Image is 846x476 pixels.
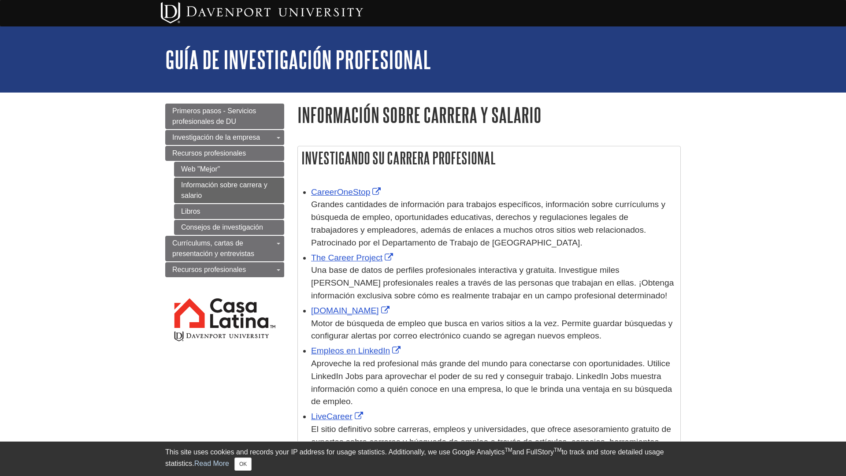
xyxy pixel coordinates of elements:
[172,239,254,257] span: Currículums, cartas de presentación y entrevistas
[234,457,252,471] button: Close
[311,412,365,421] a: Link opens in new window
[165,104,284,129] a: Primeros pasos - Servicios profesionales de DU
[172,149,246,157] span: Recursos profesionales
[311,306,392,315] a: Link opens in new window
[311,187,383,197] a: Link opens in new window
[165,46,431,73] a: Guía de investigación profesional
[311,346,403,355] a: Link opens in new window
[161,2,363,23] img: Davenport University
[165,236,284,261] a: Currículums, cartas de presentación y entrevistas
[298,146,680,170] h2: Investigando su carrera profesional
[311,357,676,408] div: Aproveche la red profesional más grande del mundo para conectarse con oportunidades. Utilice Link...
[297,104,681,126] h1: Información sobre carrera y salario
[172,266,246,273] span: Recursos profesionales
[194,460,229,467] a: Read More
[165,104,284,358] div: Guide Page Menu
[174,220,284,235] a: Consejos de investigación
[311,253,395,262] a: Link opens in new window
[174,204,284,219] a: Libros
[172,107,256,125] span: Primeros pasos - Servicios profesionales de DU
[174,178,284,203] a: Información sobre carrera y salario
[165,130,284,145] a: Investigación de la empresa
[311,317,676,343] div: Motor de búsqueda de empleo que busca en varios sitios a la vez. Permite guardar búsquedas y conf...
[165,447,681,471] div: This site uses cookies and records your IP address for usage statistics. Additionally, we use Goo...
[174,162,284,177] a: Web "Mejor"
[505,447,512,453] sup: TM
[172,134,260,141] span: Investigación de la empresa
[311,198,676,249] div: Grandes cantidades de información para trabajos específicos, información sobre currículums y búsq...
[311,264,676,302] div: Una base de datos de perfiles profesionales interactiva y gratuita. Investigue miles [PERSON_NAME...
[165,146,284,161] a: Recursos profesionales
[554,447,561,453] sup: TM
[165,262,284,277] a: Recursos profesionales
